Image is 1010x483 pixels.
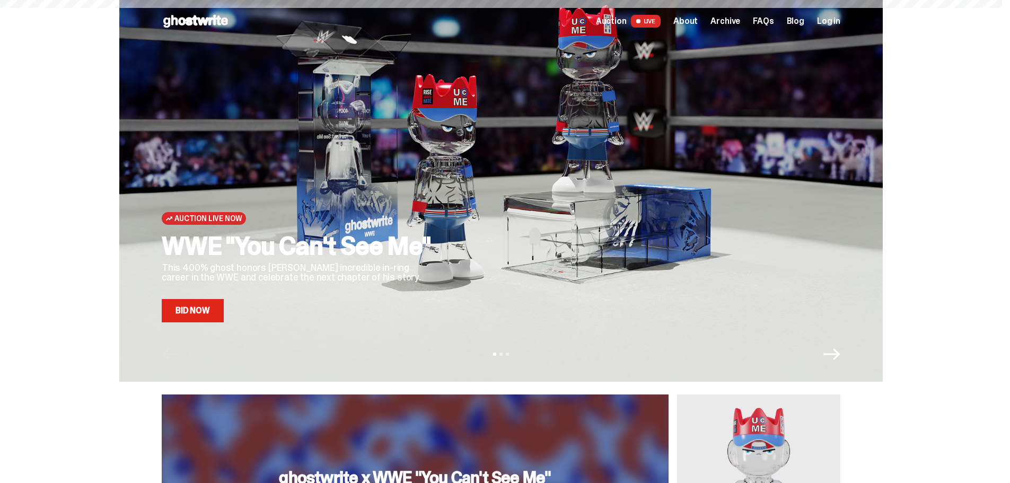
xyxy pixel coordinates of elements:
span: Auction Live Now [174,214,242,223]
h2: WWE "You Can't See Me" [162,233,437,259]
a: Auction LIVE [596,15,661,28]
span: LIVE [631,15,661,28]
a: About [673,17,698,25]
a: Log in [817,17,840,25]
button: Next [823,346,840,363]
button: View slide 1 [493,353,496,356]
a: FAQs [753,17,774,25]
a: Archive [710,17,740,25]
span: Auction [596,17,627,25]
button: View slide 3 [506,353,509,356]
a: Blog [787,17,804,25]
a: Bid Now [162,299,224,322]
p: This 400% ghost honors [PERSON_NAME] incredible in-ring career in the WWE and celebrate the next ... [162,263,437,282]
button: View slide 2 [499,353,503,356]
